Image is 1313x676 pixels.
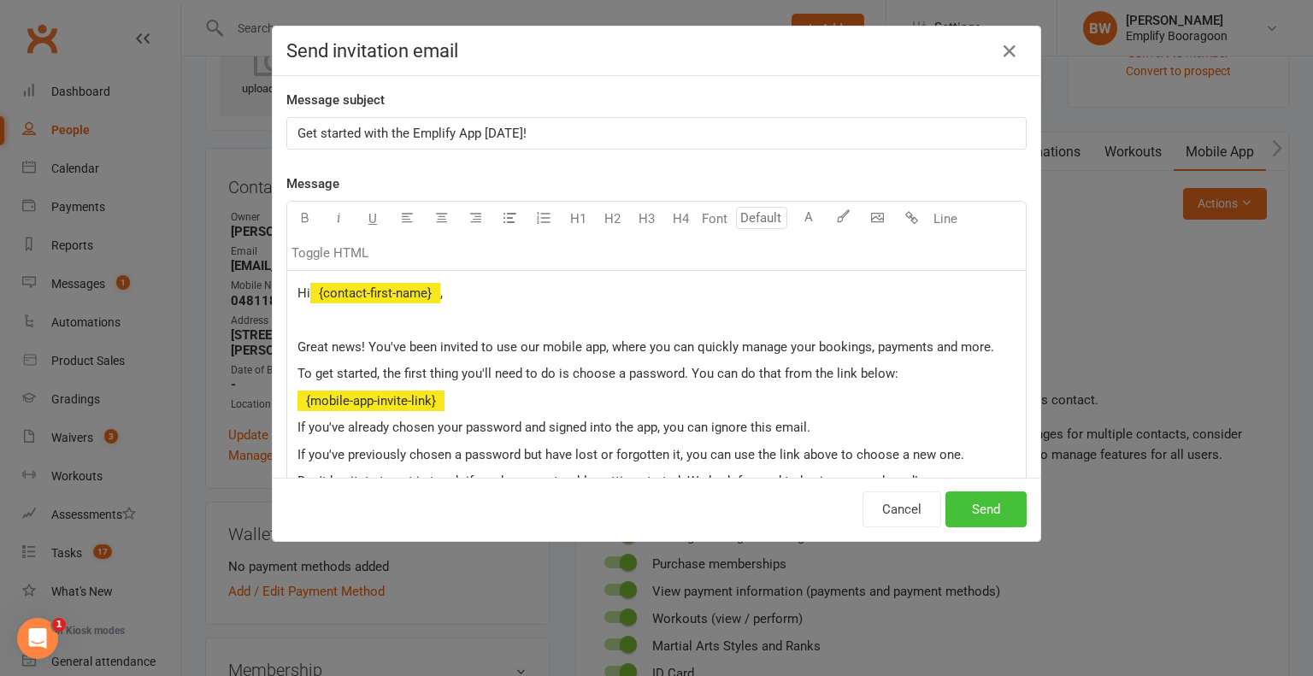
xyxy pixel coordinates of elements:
button: Close [996,38,1023,65]
span: Don't hesitate to get in touch if you have any trouble getting started. We look forward to having... [297,473,918,489]
label: Message subject [286,90,385,110]
span: If you've already chosen your password and signed into the app, you can ignore this email. [297,420,810,435]
button: Font [698,202,732,236]
button: A [792,202,826,236]
button: H3 [629,202,663,236]
span: Hi [297,285,310,301]
span: To get started, the first thing you'll need to do is choose a password. You can do that from the ... [297,366,898,381]
button: H2 [595,202,629,236]
iframe: Intercom live chat [17,618,58,659]
span: Great news! You've been invited to use our mobile app, where you can quickly manage your bookings... [297,339,994,355]
button: Line [928,202,963,236]
input: Default [736,207,787,229]
span: U [368,211,377,226]
span: Get started with the Emplify App [DATE]! [297,126,527,141]
button: Cancel [863,491,941,527]
button: U [356,202,390,236]
label: Message [286,173,339,194]
button: H4 [663,202,698,236]
span: 1 [52,618,66,632]
h4: Send invitation email [286,40,1027,62]
button: H1 [561,202,595,236]
button: Send [945,491,1027,527]
button: Toggle HTML [287,236,373,270]
span: If you've previously chosen a password but have lost or forgotten it, you can use the link above ... [297,447,964,462]
span: , [440,285,443,301]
